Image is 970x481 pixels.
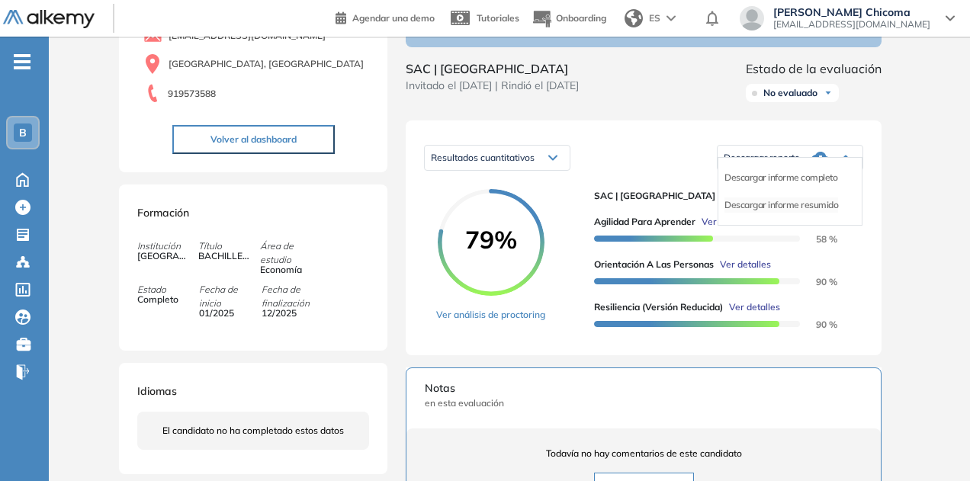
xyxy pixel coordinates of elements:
span: Notas [425,380,862,396]
button: Onboarding [532,2,606,35]
button: Volver al dashboard [172,125,335,154]
img: arrow [666,15,676,21]
span: 919573588 [168,87,216,101]
span: Institución [137,239,198,253]
button: Ver detalles [723,300,780,314]
span: Ver detalles [720,258,771,271]
button: Ver detalles [695,215,753,229]
span: Estado [137,283,198,297]
a: Ver análisis de proctoring [436,308,545,322]
img: Logo [3,10,95,29]
span: Descargar reporte [724,152,800,164]
span: [GEOGRAPHIC_DATA], [GEOGRAPHIC_DATA] [169,57,364,71]
span: Agendar una demo [352,12,435,24]
span: Formación [137,206,189,220]
button: Ver detalles [714,258,771,271]
span: 79% [438,227,544,252]
img: Ícono de flecha [824,88,833,98]
img: world [625,9,643,27]
li: Descargar informe resumido [724,197,838,213]
span: Resiliencia (versión reducida) [594,300,723,314]
span: Orientación a las personas [594,258,714,271]
span: Onboarding [556,12,606,24]
span: ES [649,11,660,25]
i: - [14,60,31,63]
span: 90 % [798,276,837,287]
span: Invitado el [DATE] | Rindió el [DATE] [406,78,579,94]
span: 90 % [798,319,837,330]
span: B [19,127,27,139]
span: Fecha de inicio [199,283,260,310]
span: 58 % [798,233,837,245]
span: El candidato no ha completado estos datos [162,424,344,438]
span: SAC | [GEOGRAPHIC_DATA] [406,59,579,78]
a: Agendar una demo [336,8,435,26]
span: en esta evaluación [425,396,862,410]
span: BACHILLER EN ECONOMIA [198,249,250,263]
span: 01/2025 [199,306,251,320]
span: SAC | [GEOGRAPHIC_DATA] [594,189,851,203]
span: 12/2025 [262,306,313,320]
span: Ver detalles [729,300,780,314]
span: Todavía no hay comentarios de este candidato [425,447,862,460]
span: Título [198,239,259,253]
span: [GEOGRAPHIC_DATA][PERSON_NAME][PERSON_NAME] [137,249,189,263]
span: [EMAIL_ADDRESS][DOMAIN_NAME] [773,18,930,30]
span: Resultados cuantitativos [431,152,535,163]
span: [PERSON_NAME] Chicoma [773,6,930,18]
span: Área de estudio [260,239,321,267]
span: Economía [260,263,312,277]
span: Completo [137,293,189,306]
span: Idiomas [137,384,177,398]
span: Ver detalles [702,215,753,229]
span: Tutoriales [477,12,519,24]
span: No evaluado [763,87,817,99]
span: Agilidad para Aprender [594,215,695,229]
span: Estado de la evaluación [746,59,882,78]
span: Fecha de finalización [262,283,323,310]
li: Descargar informe completo [724,170,837,185]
